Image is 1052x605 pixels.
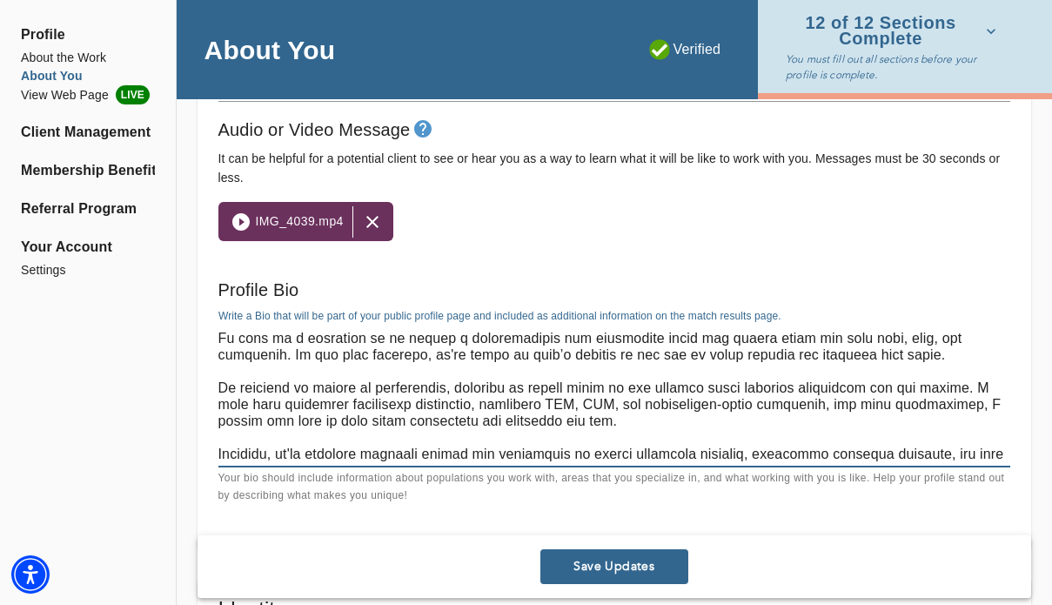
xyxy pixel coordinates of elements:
button: IMG_4039.mp4 [229,205,352,238]
span: IMG_4039.mp4 [256,211,344,232]
button: Save Updates [540,549,688,584]
span: Profile [21,24,155,45]
p: Your bio should include information about populations you work with, areas that you specialize in... [218,470,1010,505]
span: Your Account [21,237,155,258]
span: 12 of 12 Sections Complete [786,16,996,46]
p: Verified [649,39,721,60]
textarea: Lo ips dolo sitametc adipi el sed doei te incididu utlab etd magnaa? En ad minimveni qu nost exer... [218,329,1010,461]
h6: Profile Bio [218,276,1010,304]
h6: Audio or Video Message [218,116,411,144]
p: You must fill out all sections before your profile is complete. [786,51,1003,83]
span: Save Updates [547,559,681,575]
div: Accessibility Menu [11,555,50,594]
h6: It can be helpful for a potential client to see or hear you as a way to learn what it will be lik... [218,150,1010,188]
label: Write a Bio that will be part of your public profile page and included as additional information ... [218,311,781,321]
h4: About You [204,34,336,66]
a: About You [21,67,155,85]
a: About the Work [21,49,155,67]
a: Membership Benefits [21,160,155,181]
a: View Web PageLIVE [21,85,155,104]
a: Settings [21,261,155,279]
a: Client Management [21,122,155,143]
button: tooltip [410,116,436,142]
span: LIVE [116,85,150,104]
a: Referral Program [21,198,155,219]
button: 12 of 12 Sections Complete [786,10,1003,51]
li: View Web Page [21,85,155,104]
